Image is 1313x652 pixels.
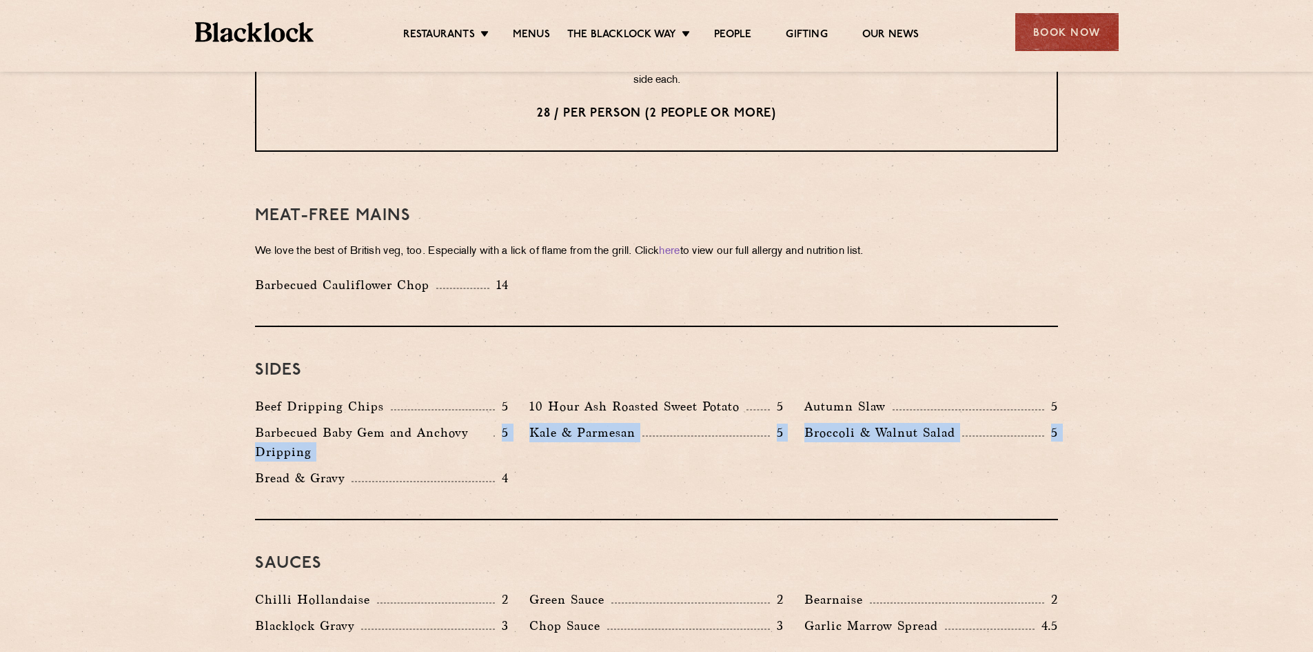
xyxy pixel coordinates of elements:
img: BL_Textured_Logo-footer-cropped.svg [195,22,314,42]
p: Barbecued Baby Gem and Anchovy Dripping [255,423,493,462]
h3: Sauces [255,555,1058,573]
p: Broccoli & Walnut Salad [804,423,962,442]
p: 2 [770,591,784,609]
a: Menus [513,28,550,43]
p: Blacklock Gravy [255,616,361,635]
h3: Sides [255,362,1058,379]
a: Restaurants [403,28,475,43]
p: 3 [770,617,784,635]
p: 5 [1044,424,1058,442]
p: 5 [495,397,509,415]
p: Chop Sauce [529,616,607,635]
p: 4 [495,469,509,487]
h3: Meat-Free mains [255,207,1058,225]
p: 4.5 [1035,617,1058,635]
p: Bearnaise [804,590,870,609]
p: 10 Hour Ash Roasted Sweet Potato [529,397,746,416]
p: Barbecued Cauliflower Chop [255,275,436,295]
p: Garlic Marrow Spread [804,616,945,635]
p: Beef Dripping Chips [255,397,391,416]
div: Book Now [1015,13,1119,51]
a: Our News [862,28,919,43]
p: Autumn Slaw [804,397,893,416]
a: The Blacklock Way [567,28,676,43]
p: 5 [770,397,784,415]
p: 2 [1044,591,1058,609]
p: 3 [495,617,509,635]
p: 5 [770,424,784,442]
p: 28 / per person (2 people or more) [284,105,1029,123]
p: 2 [495,591,509,609]
p: Kale & Parmesan [529,423,642,442]
p: Green Sauce [529,590,611,609]
a: People [714,28,751,43]
p: 14 [489,276,509,294]
p: Bread & Gravy [255,468,352,488]
p: We love the best of British veg, too. Especially with a lick of flame from the grill. Click to vi... [255,242,1058,261]
a: Gifting [786,28,827,43]
a: here [659,246,680,257]
p: Chilli Hollandaise [255,590,377,609]
p: 5 [1044,397,1058,415]
p: 5 [495,424,509,442]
